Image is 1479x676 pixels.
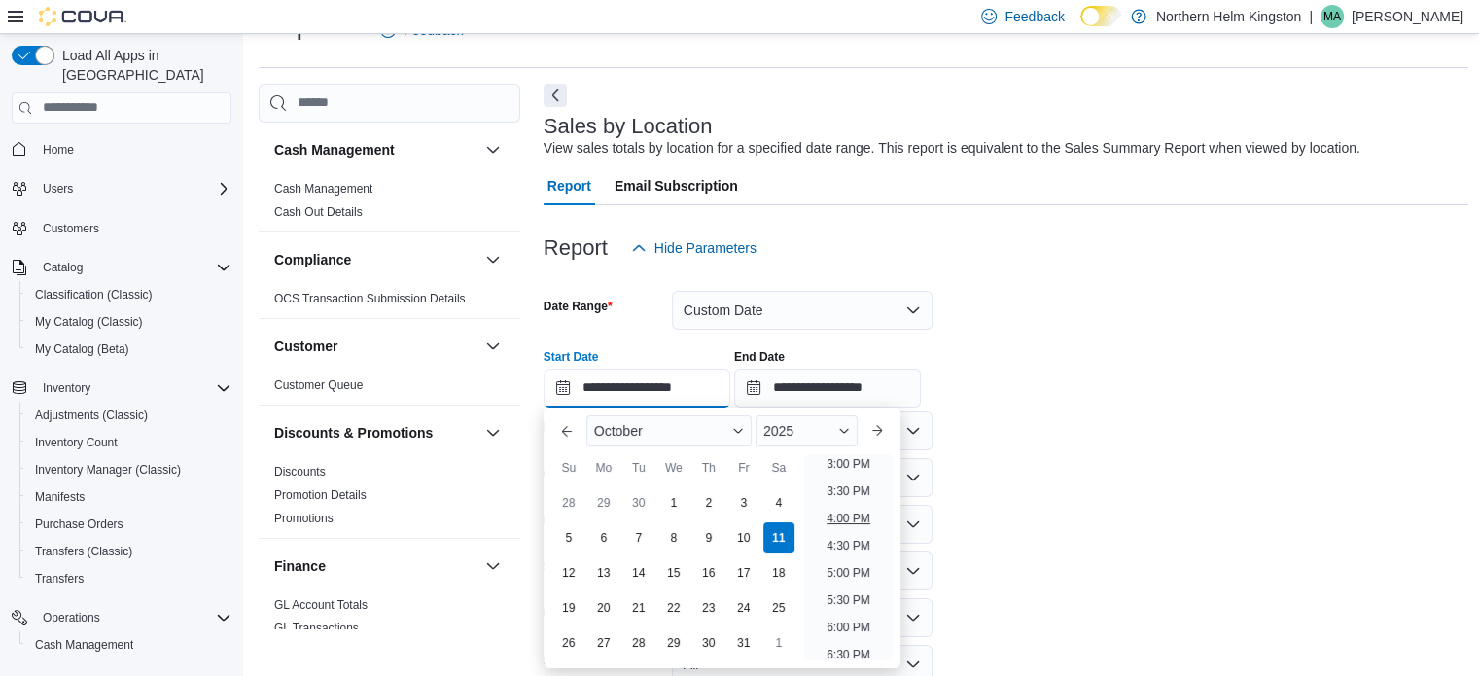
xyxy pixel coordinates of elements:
button: Cash Management [481,138,505,161]
span: Transfers (Classic) [35,544,132,559]
a: OCS Transaction Submission Details [274,292,466,305]
a: Promotions [274,512,334,525]
a: GL Account Totals [274,598,368,612]
span: Inventory Manager (Classic) [35,462,181,478]
button: Cash Management [274,140,477,160]
span: Home [35,137,231,161]
button: My Catalog (Beta) [19,336,239,363]
h3: Customer [274,337,337,356]
button: Operations [35,606,108,629]
li: 6:00 PM [819,616,878,639]
p: Northern Helm Kingston [1156,5,1301,28]
div: day-30 [623,487,654,518]
div: day-3 [728,487,759,518]
div: Discounts & Promotions [259,460,520,538]
button: Customer [274,337,477,356]
div: day-29 [588,487,619,518]
div: day-14 [623,557,654,588]
span: Dark Mode [1080,26,1081,27]
span: 2025 [763,423,793,439]
span: GL Account Totals [274,597,368,613]
a: Cash Management [27,633,141,657]
span: Inventory Count [27,431,231,454]
span: Cash Management [274,181,372,196]
input: Dark Mode [1080,6,1121,26]
a: Transfers [27,567,91,590]
button: Transfers (Classic) [19,538,239,565]
a: Promotion Details [274,488,367,502]
button: Inventory [4,374,239,402]
span: Transfers [27,567,231,590]
button: Cash Management [19,631,239,658]
button: Hide Parameters [623,229,764,267]
a: Classification (Classic) [27,283,160,306]
a: Cash Management [274,182,372,196]
div: day-13 [588,557,619,588]
button: Finance [274,556,477,576]
span: Purchase Orders [35,516,123,532]
a: Home [35,138,82,161]
button: Transfers [19,565,239,592]
div: day-20 [588,592,619,623]
span: Adjustments (Classic) [27,404,231,427]
div: Customer [259,374,520,405]
div: Compliance [259,287,520,318]
div: day-29 [658,627,689,658]
a: Cash Out Details [274,205,363,219]
a: My Catalog (Beta) [27,338,137,361]
input: Press the down key to enter a popover containing a calendar. Press the escape key to close the po... [544,369,730,408]
button: Adjustments (Classic) [19,402,239,429]
div: day-18 [763,557,794,588]
span: Promotions [274,511,334,526]
button: Classification (Classic) [19,281,239,308]
span: Manifests [35,489,85,505]
div: day-25 [763,592,794,623]
span: Users [43,181,73,196]
div: day-22 [658,592,689,623]
span: Home [43,142,74,158]
span: Cash Management [27,633,231,657]
div: Tu [623,452,654,483]
li: 4:30 PM [819,534,878,557]
span: Customer Queue [274,377,363,393]
button: Operations [4,604,239,631]
button: Next month [862,415,893,446]
span: My Catalog (Classic) [35,314,143,330]
img: Cova [39,7,126,26]
span: Email Subscription [615,166,738,205]
button: Catalog [4,254,239,281]
input: Press the down key to open a popover containing a calendar. [734,369,921,408]
button: Discounts & Promotions [274,423,477,443]
div: day-7 [623,522,654,553]
div: day-30 [693,627,724,658]
div: day-5 [553,522,584,553]
div: Fr [728,452,759,483]
button: Next [544,84,567,107]
span: Inventory Count [35,435,118,450]
div: day-21 [623,592,654,623]
li: 6:30 PM [819,643,878,666]
h3: Finance [274,556,326,576]
span: Cash Management [35,637,133,653]
div: Su [553,452,584,483]
div: day-23 [693,592,724,623]
div: day-1 [658,487,689,518]
button: Manifests [19,483,239,511]
div: Mike Allan [1321,5,1344,28]
a: Purchase Orders [27,513,131,536]
label: End Date [734,349,785,365]
div: day-8 [658,522,689,553]
span: My Catalog (Beta) [27,338,231,361]
span: Feedback [1004,7,1064,26]
a: Customers [35,217,107,240]
h3: Cash Management [274,140,395,160]
label: Start Date [544,349,599,365]
span: Purchase Orders [27,513,231,536]
a: Inventory Count [27,431,125,454]
a: Inventory Manager (Classic) [27,458,189,481]
span: Load All Apps in [GEOGRAPHIC_DATA] [54,46,231,85]
li: 4:00 PM [819,507,878,530]
div: day-15 [658,557,689,588]
li: 5:30 PM [819,588,878,612]
button: Catalog [35,256,90,279]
